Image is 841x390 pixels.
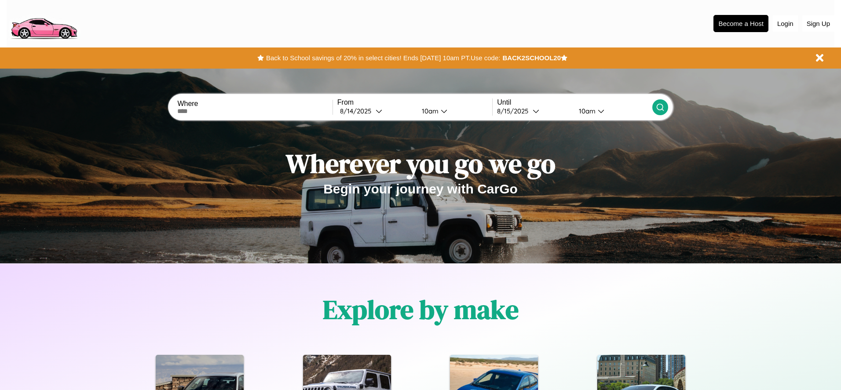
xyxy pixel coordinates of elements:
h1: Explore by make [323,292,519,328]
div: 10am [574,107,598,115]
label: From [337,98,492,106]
button: Sign Up [802,15,834,32]
b: BACK2SCHOOL20 [502,54,561,62]
img: logo [7,4,81,41]
label: Until [497,98,652,106]
button: 8/14/2025 [337,106,415,116]
label: Where [177,100,332,108]
button: Become a Host [713,15,768,32]
button: 10am [415,106,492,116]
button: Login [773,15,798,32]
div: 10am [417,107,441,115]
div: 8 / 14 / 2025 [340,107,376,115]
button: 10am [572,106,652,116]
button: Back to School savings of 20% in select cities! Ends [DATE] 10am PT.Use code: [264,52,502,64]
div: 8 / 15 / 2025 [497,107,533,115]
